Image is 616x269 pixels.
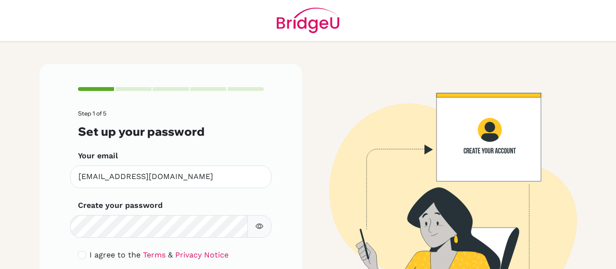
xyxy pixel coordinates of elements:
[143,250,166,259] a: Terms
[168,250,173,259] span: &
[78,150,118,162] label: Your email
[70,166,271,188] input: Insert your email*
[90,250,141,259] span: I agree to the
[78,125,264,139] h3: Set up your password
[175,250,229,259] a: Privacy Notice
[78,110,106,117] span: Step 1 of 5
[78,200,163,211] label: Create your password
